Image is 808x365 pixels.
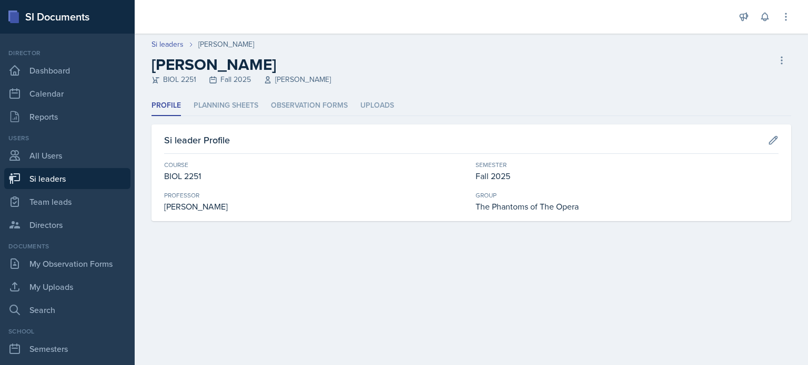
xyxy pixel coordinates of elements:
[4,327,130,336] div: School
[476,160,779,170] div: Semester
[198,39,254,50] div: [PERSON_NAME]
[151,55,331,74] h2: [PERSON_NAME]
[151,39,184,50] a: Si leaders
[4,106,130,127] a: Reports
[164,133,230,147] h3: Si leader Profile
[4,168,130,189] a: Si leaders
[476,200,779,213] div: The Phantoms of The Opera
[4,145,130,166] a: All Users
[4,276,130,297] a: My Uploads
[4,83,130,104] a: Calendar
[164,160,467,170] div: Course
[271,96,348,116] li: Observation Forms
[4,299,130,320] a: Search
[476,191,779,200] div: Group
[164,170,467,182] div: BIOL 2251
[151,96,181,116] li: Profile
[164,191,467,200] div: Professor
[4,242,130,251] div: Documents
[164,200,467,213] div: [PERSON_NAME]
[4,133,130,143] div: Users
[476,170,779,182] div: Fall 2025
[4,48,130,58] div: Director
[360,96,394,116] li: Uploads
[4,60,130,81] a: Dashboard
[194,96,258,116] li: Planning Sheets
[4,214,130,235] a: Directors
[4,191,130,212] a: Team leads
[4,253,130,274] a: My Observation Forms
[151,74,331,85] div: BIOL 2251 Fall 2025 [PERSON_NAME]
[4,338,130,359] a: Semesters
